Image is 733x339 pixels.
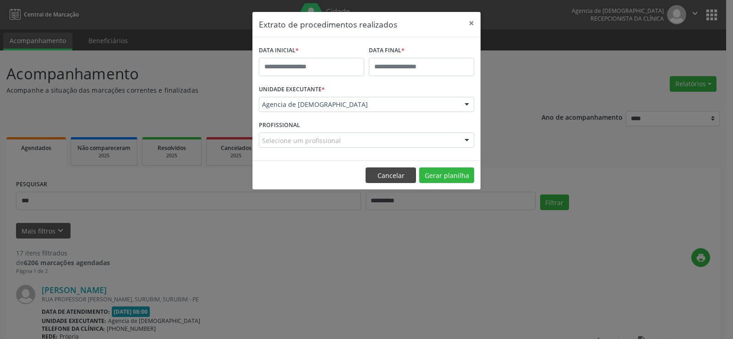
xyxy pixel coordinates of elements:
label: DATA FINAL [369,44,405,58]
span: Selecione um profissional [262,136,341,145]
label: DATA INICIAL [259,44,299,58]
button: Close [462,12,481,34]
h5: Extrato de procedimentos realizados [259,18,397,30]
label: PROFISSIONAL [259,118,300,133]
label: UNIDADE EXECUTANTE [259,83,325,97]
button: Cancelar [366,167,416,183]
span: Agencia de [DEMOGRAPHIC_DATA] [262,100,455,109]
button: Gerar planilha [419,167,474,183]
